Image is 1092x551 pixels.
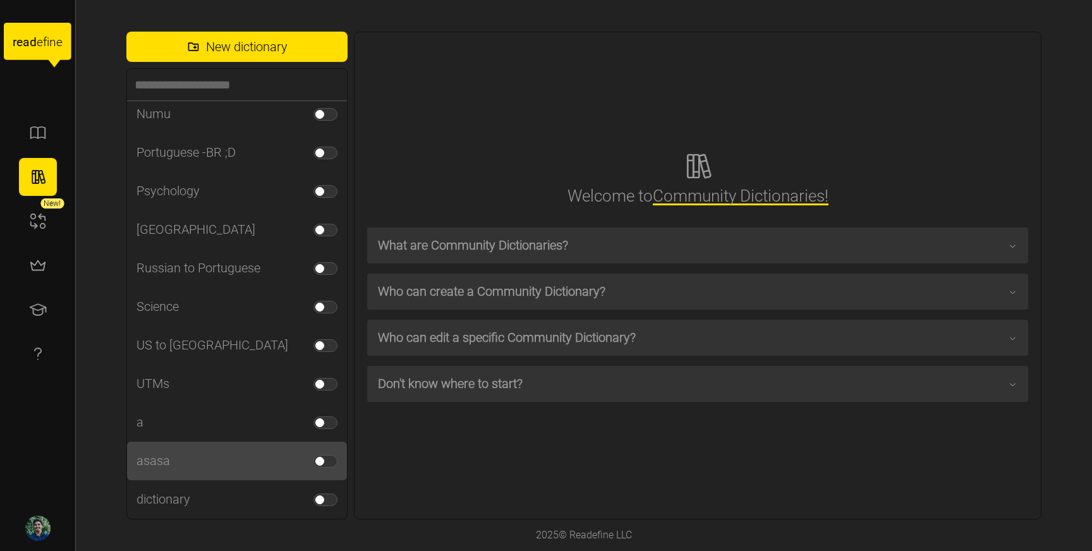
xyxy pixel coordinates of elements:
tspan: d [30,35,37,49]
tspan: a [23,35,29,49]
div: US to [GEOGRAPHIC_DATA] [136,336,288,355]
tspan: e [37,35,43,49]
tspan: e [16,35,23,49]
button: Who can edit a specific Community Dictionary? [368,320,1027,355]
div: Portuguese -BR ;D [136,143,236,162]
div: 2025 © Readefine LLC [530,521,638,550]
tspan: f [43,35,47,49]
div: Numu [136,104,171,124]
span: Community Dictionaries! [653,186,828,205]
div: dictionary [136,490,190,509]
tspan: r [13,35,17,49]
div: UTMs [136,374,169,394]
div: Psychology [136,181,200,201]
a: readefine [4,10,71,79]
span: Don't know where to start? [378,366,1007,401]
tspan: n [50,35,57,49]
div: Russian to Portuguese [136,258,260,278]
h2: Welcome to [567,183,828,209]
span: Who can edit a specific Community Dictionary? [378,320,1007,355]
button: Who can create a Community Dictionary? [368,274,1027,309]
div: [GEOGRAPHIC_DATA] [136,220,255,239]
img: Andrew Nelson [25,516,51,541]
button: New dictionary [126,32,348,62]
button: What are Community Dictionaries? [368,228,1027,263]
div: Science [136,297,179,317]
div: a [136,413,143,432]
span: New dictionary [206,35,288,58]
tspan: i [47,35,49,49]
span: What are Community Dictionaries? [378,228,1007,263]
span: Who can create a Community Dictionary? [378,274,1007,309]
div: asasa [136,451,170,471]
button: Don't know where to start? [368,366,1027,401]
div: New! [40,198,64,209]
tspan: e [56,35,63,49]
